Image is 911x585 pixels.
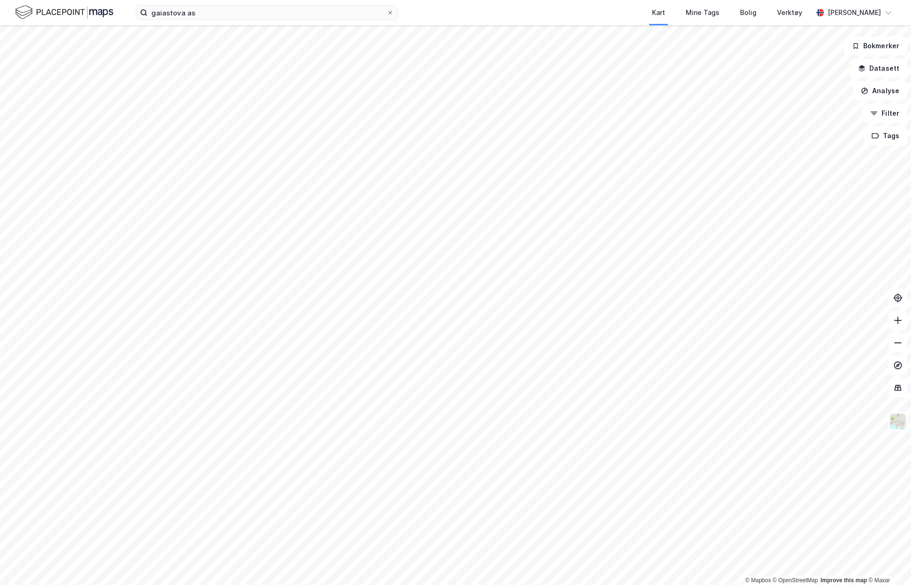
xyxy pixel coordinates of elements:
a: Improve this map [821,577,867,584]
input: Søk på adresse, matrikkel, gårdeiere, leietakere eller personer [148,6,386,20]
div: Verktøy [777,7,802,18]
button: Datasett [850,59,907,78]
div: Mine Tags [686,7,719,18]
a: Mapbox [745,577,771,584]
iframe: Chat Widget [864,540,911,585]
img: Z [889,413,907,430]
button: Tags [864,126,907,145]
div: [PERSON_NAME] [828,7,881,18]
div: Kontrollprogram for chat [864,540,911,585]
button: Analyse [853,81,907,100]
button: Bokmerker [844,37,907,55]
div: Kart [652,7,665,18]
button: Filter [862,104,907,123]
a: OpenStreetMap [773,577,818,584]
img: logo.f888ab2527a4732fd821a326f86c7f29.svg [15,4,113,21]
div: Bolig [740,7,756,18]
